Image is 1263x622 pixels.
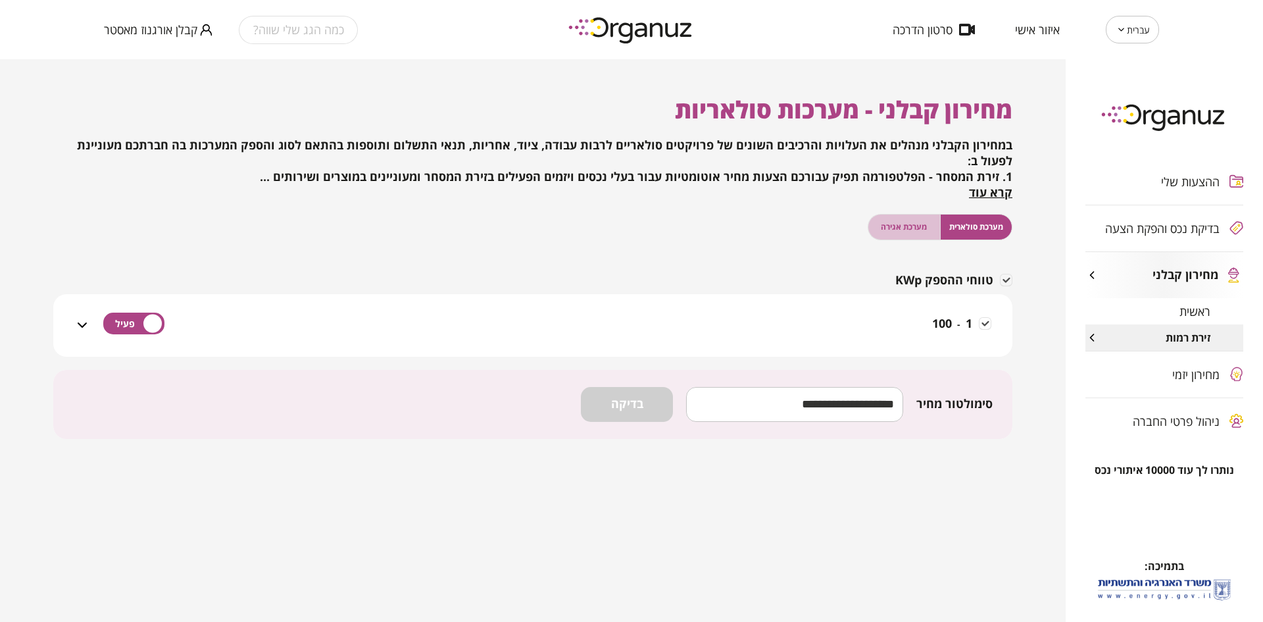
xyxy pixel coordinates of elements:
button: מחירון יזמי [1085,351,1243,398]
div: עברית [1106,11,1159,48]
span: מחירון קבלני [1152,268,1218,282]
button: איזור אישי [995,23,1079,36]
span: טווחי ההספק KWp [895,273,993,288]
span: 100 [932,315,952,331]
span: - [957,318,960,330]
button: זירת רמות [1085,324,1243,351]
span: נותרו לך עוד 10000 איתורי נכס [1095,464,1234,477]
span: מערכת אגירה [881,220,927,233]
div: 1-100 [73,294,993,357]
span: מחירון יזמי [1172,368,1220,381]
button: מחירון קבלני [1085,252,1243,298]
span: במחירון הקבלני מנהלים את העלויות והרכיבים השונים של פרויקטים סולאריים לרבות עבודה, ציוד, אחריות, ... [77,137,1012,200]
span: איזור אישי [1015,23,1060,36]
button: מערכת סולארית [940,214,1013,240]
span: ההצעות שלי [1161,175,1220,188]
button: קבלן אורגנוז מאסטר [104,22,212,38]
span: ניהול פרטי החברה [1133,415,1220,428]
img: logo [559,12,704,48]
span: ראשית [1179,305,1210,318]
span: קבלן אורגנוז מאסטר [104,23,197,36]
span: 1 [966,315,972,331]
button: ניהול פרטי החברה [1085,398,1243,444]
span: קרא עוד [969,184,1012,200]
button: ההצעות שלי [1085,159,1243,205]
button: ראשית [1085,298,1243,324]
img: logo [1092,99,1237,135]
span: מערכת סולארית [949,220,1003,233]
span: זירת רמות [1166,332,1210,344]
span: בתמיכה: [1145,559,1184,573]
span: מחירון קבלני - מערכות סולאריות [675,93,1012,126]
span: סימולטור מחיר [916,396,993,411]
img: לוגו משרד האנרגיה [1095,574,1233,605]
button: סרטון הדרכה [873,23,995,36]
button: מערכת אגירה [868,214,941,240]
span: סרטון הדרכה [893,23,953,36]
